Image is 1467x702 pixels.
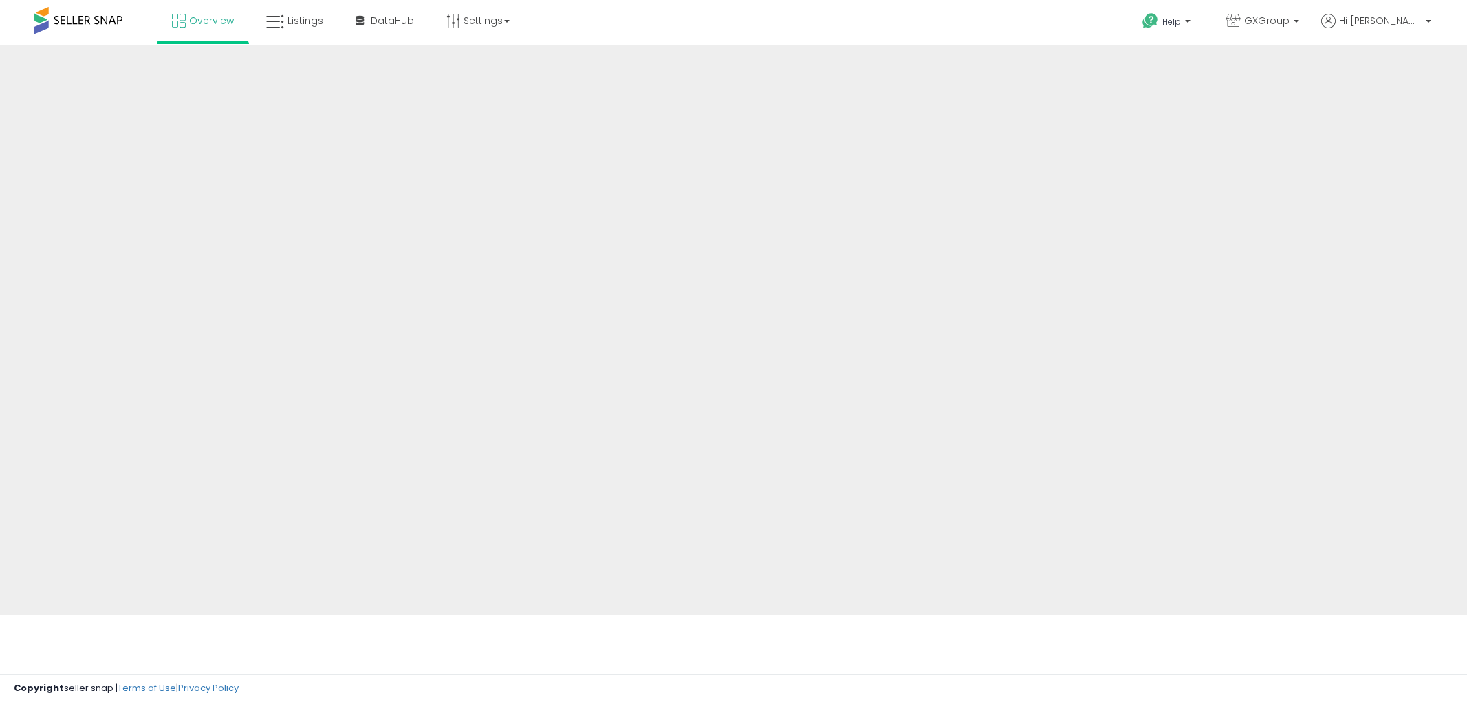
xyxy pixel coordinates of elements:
span: Hi [PERSON_NAME] [1339,14,1422,28]
span: GXGroup [1244,14,1290,28]
i: Get Help [1142,12,1159,30]
span: Overview [189,14,234,28]
span: Listings [287,14,323,28]
span: Help [1162,16,1181,28]
a: Help [1131,2,1204,45]
a: Hi [PERSON_NAME] [1321,14,1431,45]
span: DataHub [371,14,414,28]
